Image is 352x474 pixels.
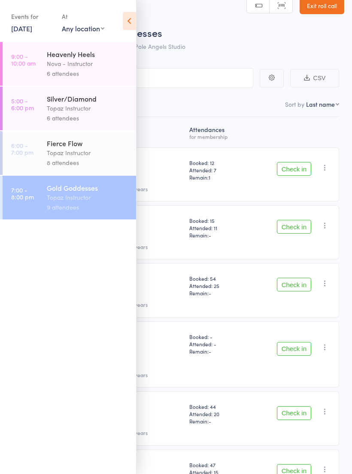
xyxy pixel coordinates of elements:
time: 6:00 - 7:00 pm [11,142,33,156]
span: Remain: [189,231,245,239]
span: - [209,417,211,425]
span: Booked: 12 [189,159,245,166]
div: 6 attendees [47,69,129,78]
span: 1 [209,174,210,181]
a: [DATE] [11,24,32,33]
div: At [62,9,104,24]
span: - [209,348,211,355]
span: Booked: 15 [189,217,245,224]
a: 5:00 -6:00 pmSilver/DiamondTopaz Instructor6 attendees [3,87,136,130]
span: Remain: [189,417,245,425]
button: Check in [277,342,311,356]
button: Check in [277,406,311,420]
a: 6:00 -7:00 pmFierce FlowTopaz Instructor8 attendees [3,131,136,175]
span: Booked: 47 [189,461,245,468]
time: 7:00 - 8:00 pm [11,186,34,200]
div: Fierce Flow [47,138,129,148]
button: Check in [277,220,311,234]
div: Heavenly Heels [47,49,129,59]
span: Booked: 44 [189,403,245,410]
span: - [209,231,211,239]
button: Check in [277,162,311,176]
span: Pole Angels Studio [134,42,185,51]
label: Sort by [285,100,304,108]
div: Events for [11,9,53,24]
time: 9:00 - 10:00 am [11,53,36,66]
div: 6 attendees [47,113,129,123]
span: Attended: - [189,340,245,348]
a: 7:00 -8:00 pmGold GoddessesTopaz Instructor9 attendees [3,176,136,219]
div: 8 attendees [47,158,129,168]
a: 9:00 -10:00 amHeavenly HeelsNova - Instructor6 attendees [3,42,136,86]
span: Remain: [189,348,245,355]
button: CSV [290,69,339,87]
span: Remain: [189,174,245,181]
time: 5:00 - 6:00 pm [11,97,34,111]
div: Topaz Instructor [47,192,129,202]
span: Booked: 54 [189,275,245,282]
div: Nova - Instructor [47,59,129,69]
span: Booked: - [189,333,245,340]
div: Last name [306,100,335,108]
span: Attended: 25 [189,282,245,289]
div: Gold Goddesses [47,183,129,192]
div: Silver/Diamond [47,94,129,103]
div: for membership [189,134,245,139]
span: Remain: [189,289,245,297]
span: Attended: 20 [189,410,245,417]
div: Topaz Instructor [47,103,129,113]
span: Attended: 7 [189,166,245,174]
button: Check in [277,278,311,291]
div: 9 attendees [47,202,129,212]
div: Topaz Instructor [47,148,129,158]
div: Atten­dances [186,121,248,144]
span: Attended: 11 [189,224,245,231]
div: Any location [62,24,104,33]
span: - [209,289,211,297]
